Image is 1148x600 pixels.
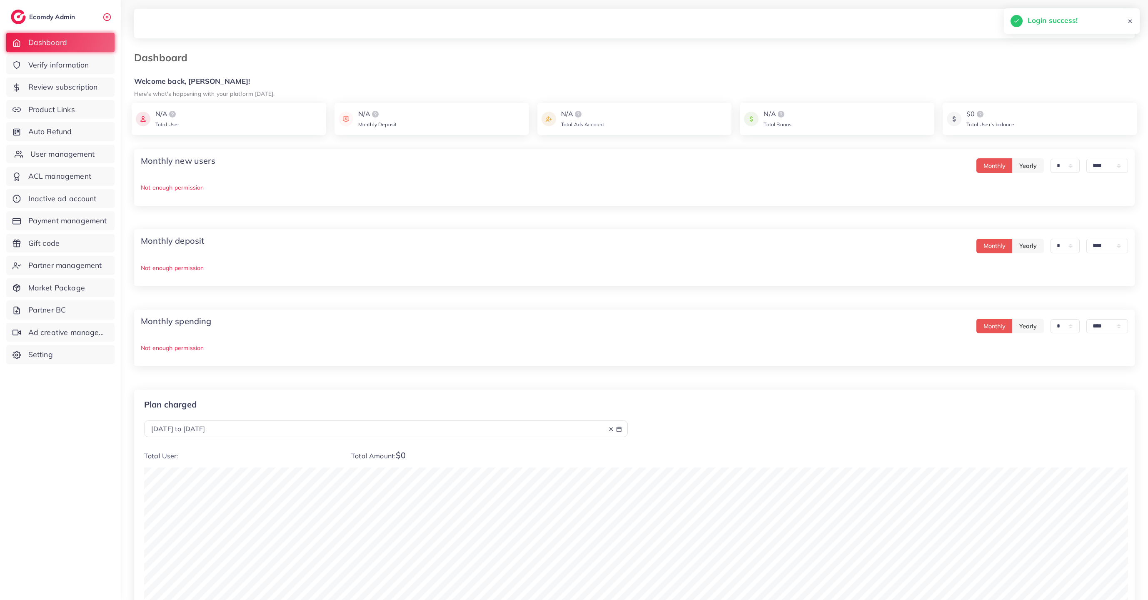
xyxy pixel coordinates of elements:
p: Total User: [144,450,338,461]
h5: Login success! [1028,15,1078,26]
span: [DATE] to [DATE] [151,425,205,433]
a: User management [6,145,115,164]
p: Not enough permission [141,182,1128,192]
p: Plan charged [144,400,628,410]
div: N/A [764,109,791,119]
p: Total Amount: [351,450,628,461]
img: logo [573,109,583,119]
a: Partner management [6,256,115,275]
span: Total User’s balance [966,121,1014,127]
img: logo [975,109,985,119]
span: Review subscription [28,82,98,92]
div: N/A [561,109,604,119]
p: Not enough permission [141,263,1128,273]
img: icon payment [947,109,961,129]
img: icon payment [136,109,150,129]
span: Total Ads Account [561,121,604,127]
span: User management [30,149,95,160]
div: $0 [966,109,1014,119]
img: icon payment [339,109,353,129]
img: logo [776,109,786,119]
span: Partner management [28,260,102,271]
img: icon payment [542,109,556,129]
a: logoEcomdy Admin [11,10,77,24]
h3: Dashboard [134,52,194,64]
a: Ad creative management [6,323,115,342]
a: Product Links [6,100,115,119]
img: logo [167,109,177,119]
button: Monthly [976,239,1013,253]
a: Auto Refund [6,122,115,141]
span: Partner BC [28,305,66,315]
a: Setting [6,345,115,364]
h4: Monthly deposit [141,236,204,246]
a: ACL management [6,167,115,186]
a: Verify information [6,55,115,75]
button: Monthly [976,319,1013,333]
a: Gift code [6,234,115,253]
span: Gift code [28,238,60,249]
p: Not enough permission [141,343,1128,353]
a: Review subscription [6,77,115,97]
img: logo [11,10,26,24]
small: Here's what's happening with your platform [DATE]. [134,90,275,97]
button: Yearly [1012,239,1044,253]
span: Monthly Deposit [358,121,397,127]
img: logo [370,109,380,119]
a: Market Package [6,278,115,297]
a: Dashboard [6,33,115,52]
span: Market Package [28,282,85,293]
span: Dashboard [28,37,67,48]
span: Verify information [28,60,89,70]
h4: Monthly new users [141,156,215,166]
span: Payment management [28,215,107,226]
button: Yearly [1012,158,1044,173]
button: Yearly [1012,319,1044,333]
h2: Ecomdy Admin [29,13,77,21]
span: Setting [28,349,53,360]
h5: Welcome back, [PERSON_NAME]! [134,77,1135,86]
div: N/A [155,109,180,119]
div: N/A [358,109,397,119]
a: Inactive ad account [6,189,115,208]
span: Auto Refund [28,126,72,137]
a: Payment management [6,211,115,230]
span: Inactive ad account [28,193,97,204]
button: Monthly [976,158,1013,173]
span: Ad creative management [28,327,108,338]
img: icon payment [744,109,759,129]
span: $0 [396,450,406,460]
span: Total User [155,121,180,127]
span: Product Links [28,104,75,115]
a: Partner BC [6,300,115,320]
h4: Monthly spending [141,316,212,326]
span: ACL management [28,171,91,182]
span: Total Bonus [764,121,791,127]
